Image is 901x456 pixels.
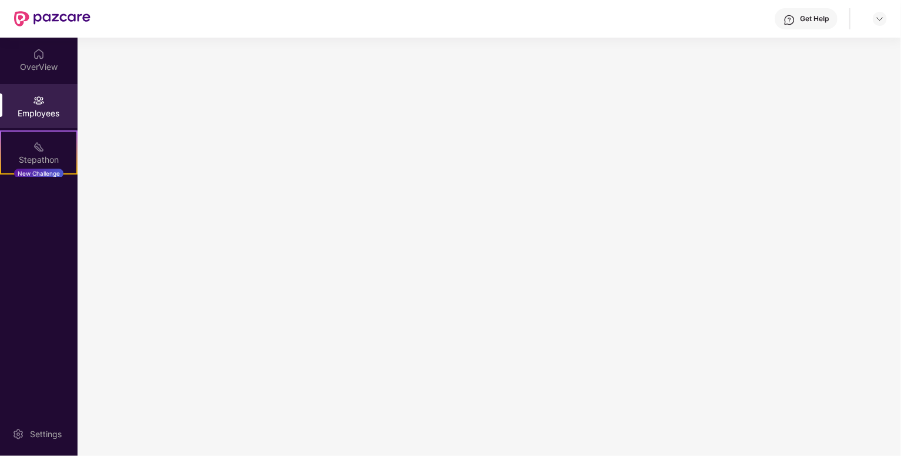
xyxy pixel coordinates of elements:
[784,14,795,26] img: svg+xml;base64,PHN2ZyBpZD0iSGVscC0zMngzMiIgeG1sbnM9Imh0dHA6Ly93d3cudzMub3JnLzIwMDAvc3ZnIiB3aWR0aD...
[1,154,76,166] div: Stepathon
[14,169,63,178] div: New Challenge
[800,14,829,24] div: Get Help
[875,14,885,24] img: svg+xml;base64,PHN2ZyBpZD0iRHJvcGRvd24tMzJ4MzIiIHhtbG5zPSJodHRwOi8vd3d3LnczLm9yZy8yMDAwL3N2ZyIgd2...
[33,48,45,60] img: svg+xml;base64,PHN2ZyBpZD0iSG9tZSIgeG1sbnM9Imh0dHA6Ly93d3cudzMub3JnLzIwMDAvc3ZnIiB3aWR0aD0iMjAiIG...
[33,141,45,153] img: svg+xml;base64,PHN2ZyB4bWxucz0iaHR0cDovL3d3dy53My5vcmcvMjAwMC9zdmciIHdpZHRoPSIyMSIgaGVpZ2h0PSIyMC...
[26,428,65,440] div: Settings
[33,95,45,106] img: svg+xml;base64,PHN2ZyBpZD0iRW1wbG95ZWVzIiB4bWxucz0iaHR0cDovL3d3dy53My5vcmcvMjAwMC9zdmciIHdpZHRoPS...
[14,11,90,26] img: New Pazcare Logo
[12,428,24,440] img: svg+xml;base64,PHN2ZyBpZD0iU2V0dGluZy0yMHgyMCIgeG1sbnM9Imh0dHA6Ly93d3cudzMub3JnLzIwMDAvc3ZnIiB3aW...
